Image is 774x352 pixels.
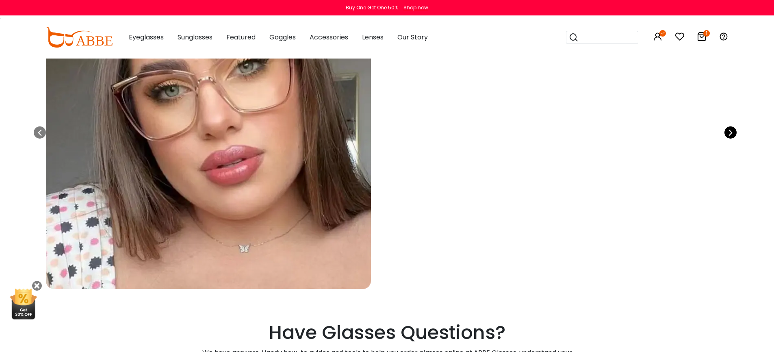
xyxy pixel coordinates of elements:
[269,33,296,42] span: Goggles
[178,33,212,42] span: Sunglasses
[310,33,348,42] span: Accessories
[8,287,39,319] img: mini welcome offer
[397,33,428,42] span: Our Story
[399,4,428,11] a: Shop now
[346,4,398,11] div: Buy One Get One 50%
[226,33,256,42] span: Featured
[703,30,710,37] i: 1
[129,33,164,42] span: Eyeglasses
[403,4,428,11] div: Shop now
[697,33,707,43] a: 1
[46,27,113,48] img: abbeglasses.com
[362,33,384,42] span: Lenses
